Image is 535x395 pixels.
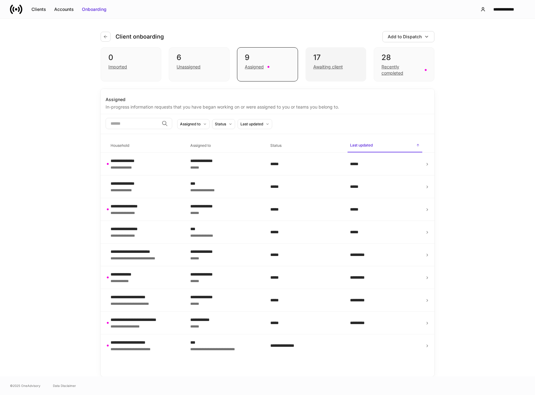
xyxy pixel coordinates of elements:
span: Status [268,139,343,152]
div: 0 [108,53,154,63]
div: Status [215,121,226,127]
div: Onboarding [82,6,107,12]
button: Add to Dispatch [382,31,434,42]
button: Clients [27,4,50,14]
span: © 2025 OneAdvisory [10,383,40,388]
div: Last updated [240,121,263,127]
div: 9 [245,53,290,63]
div: Add to Dispatch [388,34,422,40]
span: Household [108,139,183,152]
a: Data Disclaimer [53,383,76,388]
div: 17 [313,53,358,63]
div: 28Recently completed [374,47,434,81]
div: Assigned [106,96,429,103]
button: Last updated [238,119,272,129]
div: 6Unassigned [169,47,230,81]
span: Assigned to [188,139,263,152]
div: 6 [177,53,222,63]
div: Accounts [54,6,74,12]
h6: Last updated [350,142,373,148]
div: 0Imported [101,47,161,81]
h6: Status [270,142,282,148]
div: Clients [31,6,46,12]
div: Recently completed [381,64,421,76]
div: 9Assigned [237,47,298,81]
h6: Household [111,142,129,148]
button: Accounts [50,4,78,14]
h6: Assigned to [190,142,211,148]
div: Unassigned [177,64,201,70]
div: Imported [108,64,127,70]
div: In-progress information requests that you have began working on or were assigned to you or teams ... [106,103,429,110]
div: 28 [381,53,427,63]
button: Assigned to [177,119,210,129]
span: Last updated [348,139,422,152]
button: Onboarding [78,4,111,14]
div: Assigned [245,64,264,70]
button: Status [212,119,235,129]
div: Assigned to [180,121,201,127]
h4: Client onboarding [116,33,164,40]
div: 17Awaiting client [305,47,366,81]
div: Awaiting client [313,64,343,70]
